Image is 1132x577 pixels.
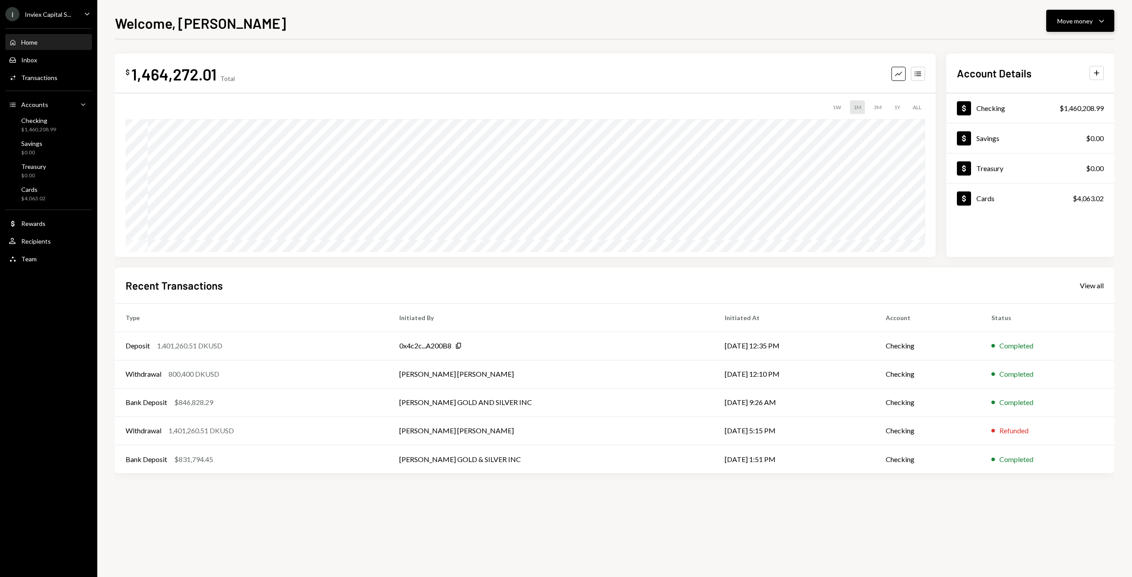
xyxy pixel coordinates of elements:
[875,332,981,360] td: Checking
[946,123,1114,153] a: Savings$0.00
[126,454,167,465] div: Bank Deposit
[714,417,875,445] td: [DATE] 5:15 PM
[976,164,1003,172] div: Treasury
[174,397,213,408] div: $846,828.29
[875,445,981,473] td: Checking
[850,100,865,114] div: 1M
[174,454,213,465] div: $831,794.45
[21,220,46,227] div: Rewards
[389,388,714,417] td: [PERSON_NAME] GOLD AND SILVER INC
[115,303,389,332] th: Type
[875,388,981,417] td: Checking
[126,68,130,76] div: $
[21,117,56,124] div: Checking
[829,100,845,114] div: 1W
[1086,163,1104,174] div: $0.00
[5,183,92,204] a: Cards$4,063.02
[25,11,71,18] div: Inviex Capital S...
[870,100,885,114] div: 3M
[999,397,1033,408] div: Completed
[5,233,92,249] a: Recipients
[126,340,150,351] div: Deposit
[1059,103,1104,114] div: $1,460,208.99
[976,104,1005,112] div: Checking
[21,56,37,64] div: Inbox
[5,137,92,158] a: Savings$0.00
[115,14,286,32] h1: Welcome, [PERSON_NAME]
[714,388,875,417] td: [DATE] 9:26 AM
[220,75,235,82] div: Total
[5,52,92,68] a: Inbox
[5,215,92,231] a: Rewards
[389,303,714,332] th: Initiated By
[5,160,92,181] a: Treasury$0.00
[389,445,714,473] td: [PERSON_NAME] GOLD & SILVER INC
[5,251,92,267] a: Team
[5,69,92,85] a: Transactions
[909,100,925,114] div: ALL
[21,38,38,46] div: Home
[126,397,167,408] div: Bank Deposit
[5,7,19,21] div: I
[1057,16,1093,26] div: Move money
[976,134,999,142] div: Savings
[5,114,92,135] a: Checking$1,460,208.99
[714,332,875,360] td: [DATE] 12:35 PM
[5,34,92,50] a: Home
[999,454,1033,465] div: Completed
[21,195,46,203] div: $4,063.02
[714,360,875,388] td: [DATE] 12:10 PM
[21,172,46,180] div: $0.00
[399,340,451,351] div: 0x4c2c...A200B8
[891,100,904,114] div: 1Y
[389,417,714,445] td: [PERSON_NAME] [PERSON_NAME]
[21,140,42,147] div: Savings
[168,369,219,379] div: 800,400 DKUSD
[1046,10,1114,32] button: Move money
[21,255,37,263] div: Team
[1073,193,1104,204] div: $4,063.02
[999,369,1033,379] div: Completed
[389,360,714,388] td: [PERSON_NAME] [PERSON_NAME]
[126,278,223,293] h2: Recent Transactions
[21,126,56,134] div: $1,460,208.99
[875,360,981,388] td: Checking
[714,445,875,473] td: [DATE] 1:51 PM
[714,303,875,332] th: Initiated At
[21,186,46,193] div: Cards
[976,194,994,203] div: Cards
[1080,281,1104,290] div: View all
[21,237,51,245] div: Recipients
[1080,280,1104,290] a: View all
[946,183,1114,213] a: Cards$4,063.02
[957,66,1032,80] h2: Account Details
[168,425,234,436] div: 1,401,260.51 DKUSD
[126,369,161,379] div: Withdrawal
[875,417,981,445] td: Checking
[21,163,46,170] div: Treasury
[131,64,217,84] div: 1,464,272.01
[946,153,1114,183] a: Treasury$0.00
[21,101,48,108] div: Accounts
[126,425,161,436] div: Withdrawal
[5,96,92,112] a: Accounts
[21,149,42,157] div: $0.00
[946,93,1114,123] a: Checking$1,460,208.99
[21,74,57,81] div: Transactions
[999,340,1033,351] div: Completed
[981,303,1114,332] th: Status
[157,340,222,351] div: 1,401,260.51 DKUSD
[875,303,981,332] th: Account
[999,425,1029,436] div: Refunded
[1086,133,1104,144] div: $0.00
